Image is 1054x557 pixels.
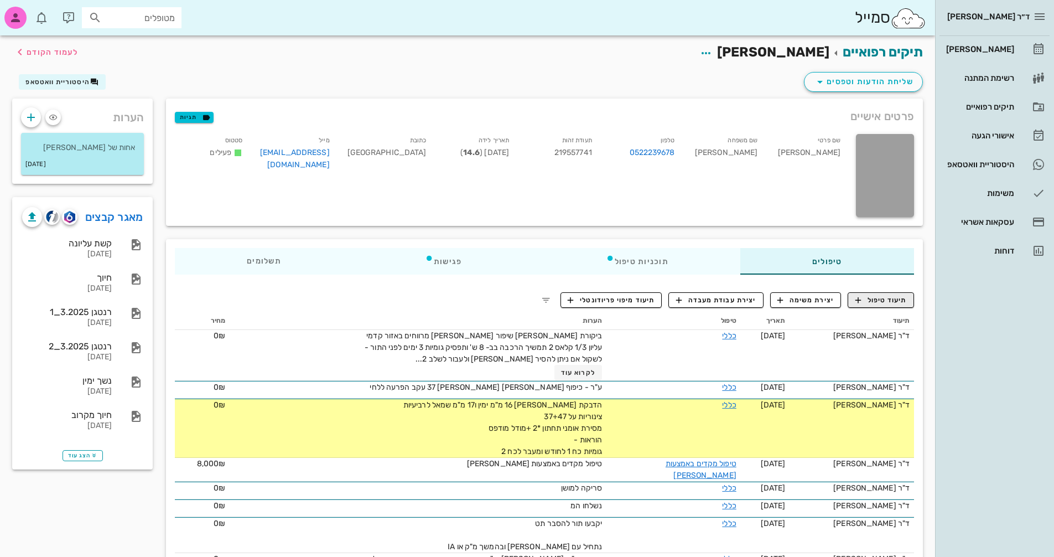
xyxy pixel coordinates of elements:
button: תיעוד טיפול [848,292,914,308]
button: romexis logo [62,209,77,225]
a: [EMAIL_ADDRESS][DOMAIN_NAME] [260,148,330,169]
small: [DATE] [25,158,46,171]
a: כללי [722,501,736,510]
th: מחיר [175,312,230,330]
span: [DATE] [761,519,786,528]
a: תיקים רפואיים [939,94,1050,120]
a: 0522239678 [630,147,675,159]
div: [DATE] [22,250,112,259]
img: romexis logo [64,211,75,223]
small: כתובת [410,137,427,144]
span: תשלומים [247,257,281,265]
div: ד"ר [PERSON_NAME] [794,381,910,393]
a: [PERSON_NAME] [939,36,1050,63]
img: cliniview logo [46,210,59,223]
div: טיפולים [740,248,914,275]
p: אחות של [PERSON_NAME] [30,142,135,154]
button: יצירת משימה [770,292,842,308]
span: סריקה למושן [561,483,602,493]
span: 0₪ [214,483,225,493]
button: יצירת עבודת מעבדה [668,292,763,308]
div: פגישות [353,248,534,275]
div: הערות [12,99,153,131]
span: 0₪ [214,501,225,510]
th: תאריך [741,312,790,330]
span: היסטוריית וואטסאפ [25,78,90,86]
small: תאריך לידה [479,137,509,144]
span: ד״ר [PERSON_NAME] [947,12,1030,22]
button: לקרוא עוד [554,365,603,380]
div: ד"ר [PERSON_NAME] [794,518,910,529]
small: תעודת זהות [562,137,592,144]
a: כללי [722,331,736,341]
a: רשימת המתנה [939,65,1050,91]
a: דוחות [939,238,1050,264]
a: טיפול מקדים באמצעות [PERSON_NAME] [666,459,736,480]
span: [DATE] [761,459,786,468]
a: עסקאות אשראי [939,209,1050,235]
div: ד"ר [PERSON_NAME] [794,330,910,342]
small: שם פרטי [818,137,840,144]
div: רנטגן 3.2025_2 [22,341,112,352]
span: תג [33,9,39,16]
div: רנטגן 3.2025_1 [22,307,112,317]
div: ד"ר [PERSON_NAME] [794,458,910,470]
span: תגיות [180,112,209,122]
div: רשימת המתנה [944,74,1014,82]
strong: 14.6 [463,148,480,157]
div: עסקאות אשראי [944,218,1014,226]
span: פעילים [210,148,231,157]
div: ד"ר [PERSON_NAME] [794,482,910,494]
div: דוחות [944,246,1014,255]
button: cliniview logo [44,209,60,225]
span: יצירת משימה [777,295,834,305]
small: שם משפחה [728,137,757,144]
div: משימות [944,189,1014,198]
button: הצג עוד [63,450,103,461]
a: כללי [722,400,736,410]
button: לעמוד הקודם [13,42,78,62]
a: אישורי הגעה [939,122,1050,149]
button: תיעוד מיפוי פריודונטלי [560,292,662,308]
div: ד"ר [PERSON_NAME] [794,399,910,411]
img: SmileCloud logo [890,7,926,29]
div: [PERSON_NAME] [944,45,1014,54]
th: הערות [230,312,606,330]
span: נשלחו המ [570,501,602,510]
span: [DATE] [761,400,786,410]
span: 8,000₪ [197,459,226,468]
span: טיפול מקדים באמצעות [PERSON_NAME] [467,459,602,468]
span: [PERSON_NAME] [717,44,829,60]
a: מאגר קבצים [85,208,143,226]
small: מייל [319,137,329,144]
span: [DATE] [761,331,786,341]
div: סמייל [855,6,926,30]
div: תיקים רפואיים [944,102,1014,111]
span: לעמוד הקודם [27,48,78,57]
a: כללי [722,383,736,392]
span: [DATE] ( ) [460,148,509,157]
div: תוכניות טיפול [534,248,740,275]
span: 0₪ [214,400,225,410]
span: 0₪ [214,383,225,392]
div: חיוך מקרוב [22,410,112,420]
button: שליחת הודעות וטפסים [804,72,923,92]
span: לקרוא עוד [561,369,595,377]
div: [PERSON_NAME] [684,132,767,178]
th: טיפול [606,312,741,330]
div: [DATE] [22,421,112,431]
a: משימות [939,180,1050,207]
span: שליחת הודעות וטפסים [813,75,913,89]
span: 0₪ [214,519,225,528]
span: [DATE] [761,501,786,510]
span: [DATE] [761,383,786,392]
span: פרטים אישיים [850,107,914,125]
span: 219557741 [554,148,592,157]
span: ביקורת [PERSON_NAME] שיפור [PERSON_NAME] מרווחים באזור קדמי עליון 1/3 קלאס 2 תמשיך הרכבה בב- 8 ש'... [365,331,602,364]
div: [DATE] [22,387,112,396]
div: [DATE] [22,284,112,293]
span: יקבעו תור להסבר תט נתחיל עם [PERSON_NAME] ובהמשך מ"ק או IA [448,519,602,551]
span: 0₪ [214,331,225,341]
div: אישורי הגעה [944,131,1014,140]
span: הדבקת [PERSON_NAME] 16 מ"מ ימין ו17 מ"מ שמאל לרביעיות צינוריות על 37+47 מסירת אומני תחתון *2 +מוד... [403,400,602,456]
